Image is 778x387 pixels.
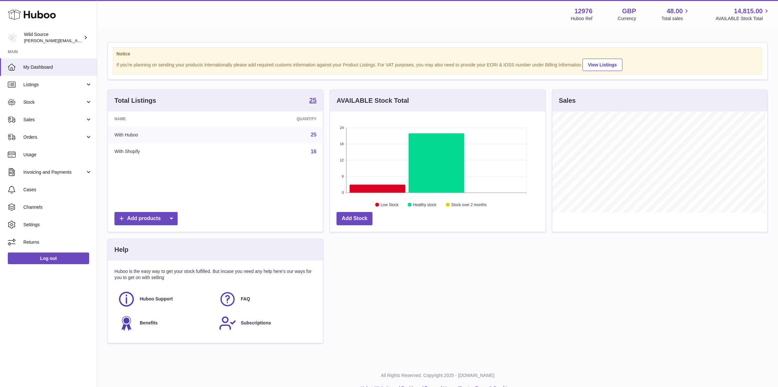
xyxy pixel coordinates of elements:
[8,33,18,42] img: kate@wildsource.co.uk
[340,126,344,130] text: 24
[102,372,773,379] p: All Rights Reserved. Copyright 2025 - [DOMAIN_NAME]
[311,132,317,137] a: 25
[23,204,92,210] span: Channels
[24,31,82,44] div: Wild Source
[571,16,593,22] div: Huboo Ref
[8,252,89,264] a: Log out
[108,111,224,126] th: Name
[559,96,576,105] h3: Sales
[23,64,92,70] span: My Dashboard
[309,97,316,103] strong: 25
[342,191,344,194] text: 0
[451,203,487,207] text: Stock over 2 months
[23,222,92,228] span: Settings
[116,58,759,71] div: If you're planning on sending your products internationally please add required customs informati...
[23,169,85,175] span: Invoicing and Payments
[340,142,344,146] text: 18
[309,97,316,105] a: 25
[140,296,173,302] span: Huboo Support
[666,7,683,16] span: 48.00
[336,96,409,105] h3: AVAILABLE Stock Total
[661,7,690,22] a: 48.00 Total sales
[23,239,92,245] span: Returns
[340,158,344,162] text: 12
[583,59,622,71] a: View Listings
[381,203,399,207] text: Low Stock
[140,320,158,326] span: Benefits
[734,7,763,16] span: 14,815.00
[618,16,636,22] div: Currency
[23,117,85,123] span: Sales
[574,7,593,16] strong: 12976
[241,296,250,302] span: FAQ
[114,268,316,281] p: Huboo is the easy way to get your stock fulfilled. But incase you need any help here's our ways f...
[715,16,770,22] span: AVAILABLE Stock Total
[622,7,636,16] strong: GBP
[23,99,85,105] span: Stock
[116,51,759,57] strong: Notice
[661,16,690,22] span: Total sales
[413,203,437,207] text: Healthy stock
[118,290,212,308] a: Huboo Support
[23,134,85,140] span: Orders
[108,143,224,160] td: With Shopify
[23,187,92,193] span: Cases
[114,245,128,254] h3: Help
[108,126,224,143] td: With Huboo
[24,38,130,43] span: [PERSON_NAME][EMAIL_ADDRESS][DOMAIN_NAME]
[23,82,85,88] span: Listings
[224,111,323,126] th: Quantity
[311,149,317,154] a: 16
[715,7,770,22] a: 14,815.00 AVAILABLE Stock Total
[241,320,271,326] span: Subscriptions
[336,212,372,225] a: Add Stock
[114,96,156,105] h3: Total Listings
[219,314,313,332] a: Subscriptions
[342,174,344,178] text: 6
[23,152,92,158] span: Usage
[219,290,313,308] a: FAQ
[114,212,178,225] a: Add products
[118,314,212,332] a: Benefits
